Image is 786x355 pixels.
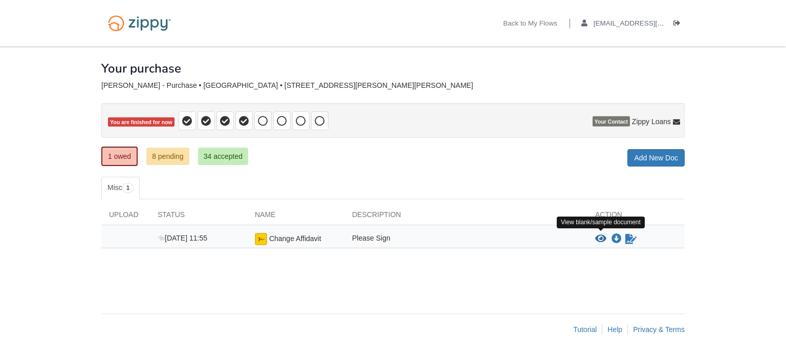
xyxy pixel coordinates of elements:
[673,19,685,30] a: Log out
[122,183,134,193] span: 1
[269,234,321,243] span: Change Affidavit
[593,116,630,127] span: Your Contact
[594,19,768,27] span: madison.wilken@gmail.com
[612,235,622,243] a: Download Change Affidavit
[633,325,685,334] a: Privacy & Terms
[632,116,671,127] span: Zippy Loans
[595,234,606,244] button: View Change Affidavit
[573,325,597,334] a: Tutorial
[247,209,344,225] div: Name
[101,147,138,166] a: 1 owed
[557,217,645,228] div: View blank/sample document
[587,209,685,225] div: Action
[101,177,140,199] a: Misc
[503,19,557,30] a: Back to My Flows
[101,62,181,75] h1: Your purchase
[627,149,685,167] a: Add New Doc
[108,117,174,127] span: You are finished for now
[255,233,267,245] img: Ready for you to esign
[146,148,189,165] a: 8 pending
[607,325,622,334] a: Help
[344,209,587,225] div: Description
[158,234,207,242] span: [DATE] 11:55
[581,19,768,30] a: edit profile
[101,81,685,90] div: [PERSON_NAME] - Purchase • [GEOGRAPHIC_DATA] • [STREET_ADDRESS][PERSON_NAME][PERSON_NAME]
[344,233,587,245] div: Please Sign
[198,148,248,165] a: 34 accepted
[101,10,178,36] img: Logo
[150,209,247,225] div: Status
[624,233,638,245] a: Sign Form
[101,209,150,225] div: Upload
